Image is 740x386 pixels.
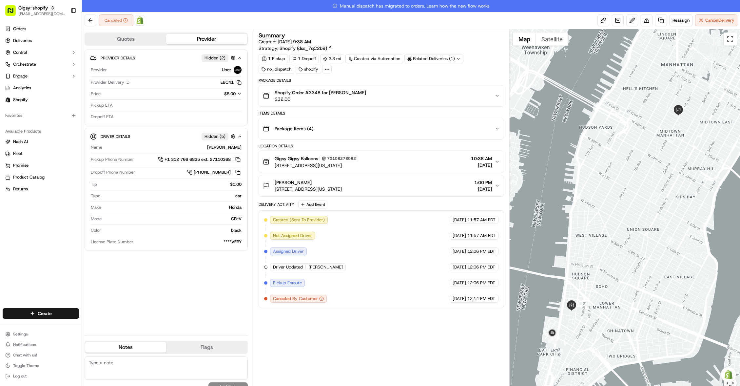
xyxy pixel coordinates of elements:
span: [PERSON_NAME] [308,264,343,270]
span: Provider [91,67,107,73]
button: Gigsy-shopify [18,5,48,11]
span: 11:57 AM EDT [467,233,496,239]
button: Show satellite imagery [536,32,568,46]
span: [STREET_ADDRESS][US_STATE] [275,186,342,192]
span: Control [13,50,27,55]
span: [DATE] [453,296,466,302]
a: Orders [3,24,79,34]
span: Canceled By Customer [273,296,318,302]
button: Gigsy-shopify[EMAIL_ADDRESS][DOMAIN_NAME] [3,3,68,18]
span: Engage [13,73,28,79]
button: Returns [3,184,79,194]
button: Engage [3,71,79,81]
button: Canceled [99,14,133,26]
button: Chat with us! [3,351,79,360]
div: no_dispatch [259,65,294,74]
div: Available Products [3,126,79,137]
span: 12:06 PM EDT [467,280,495,286]
a: Promise [5,162,76,168]
span: 12:14 PM EDT [467,296,495,302]
span: Uber [222,67,231,73]
button: Flags [166,342,247,353]
div: [PERSON_NAME] [105,144,242,150]
span: Not Assigned Driver [273,233,312,239]
span: Shopify Order #3348 for [PERSON_NAME] [275,89,366,96]
button: Control [3,47,79,58]
div: CR-V [105,216,242,222]
span: Driver Details [101,134,130,139]
span: Package Items ( 4 ) [275,125,313,132]
span: Driver Updated [273,264,303,270]
button: Product Catalog [3,172,79,182]
span: Provider Details [101,55,135,61]
button: Notes [85,342,166,353]
a: Shopify [3,95,79,105]
span: [DATE] [474,186,492,192]
span: Log out [13,374,27,379]
span: 1:00 PM [474,179,492,186]
span: [DATE] [471,162,492,168]
button: Hidden (5) [202,132,237,140]
a: Shopify (dss_7qC2b9) [280,45,332,52]
button: [PERSON_NAME][STREET_ADDRESS][US_STATE]1:00 PM[DATE] [259,175,504,196]
button: Package Items (4) [259,118,504,139]
span: [DATE] [453,248,466,254]
span: Created: [259,38,311,45]
span: Dropoff ETA [91,114,114,120]
span: License Plate Number [91,239,133,245]
div: Favorites [3,110,79,121]
span: Cancel Delivery [705,17,734,23]
img: Shopify [136,16,144,24]
span: [DATE] [453,264,466,270]
a: Product Catalog [5,174,76,180]
a: [PHONE_NUMBER] [187,169,242,176]
span: [DATE] [453,280,466,286]
h3: Summary [259,32,285,38]
div: Items Details [259,111,504,116]
span: Pickup ETA [91,102,113,108]
span: Gigsy Gigsy Balloons [275,155,318,162]
span: Fleet [13,151,23,157]
button: [EMAIL_ADDRESS][DOMAIN_NAME] [18,11,65,16]
button: Toggle fullscreen view [724,32,737,46]
span: Make [91,204,101,210]
a: Nash AI [5,139,76,145]
span: Reassign [672,17,690,23]
button: Settings [3,330,79,339]
img: uber-new-logo.jpeg [234,66,242,74]
span: $5.00 [224,91,236,96]
button: EBC41 [221,79,242,85]
span: 11:57 AM EDT [467,217,496,223]
span: $32.00 [275,96,366,102]
span: Chat with us! [13,353,37,358]
span: 72108278082 [327,156,356,161]
a: +1 312 766 6835 ext. 27110368 [158,156,242,163]
span: Model [91,216,103,222]
span: Price [91,91,101,97]
button: Hidden (2) [202,54,237,62]
div: 1 [552,335,560,344]
span: Analytics [13,85,31,91]
a: Created via Automation [345,54,403,63]
span: Color [91,227,101,233]
span: Shopify (dss_7qC2b9) [280,45,327,52]
span: Orders [13,26,26,32]
div: $0.00 [100,182,242,187]
button: $5.00 [184,91,242,97]
span: Returns [13,186,28,192]
button: Promise [3,160,79,171]
div: car [103,193,242,199]
span: Created (Sent To Provider) [273,217,325,223]
button: Show street map [513,32,536,46]
button: Provider DetailsHidden (2) [90,53,242,63]
span: Name [91,144,102,150]
div: Location Details [259,143,504,149]
div: black [104,227,242,233]
a: Shopify [135,15,145,26]
span: Settings [13,332,28,337]
span: Pickup Phone Number [91,157,134,162]
button: Quotes [85,34,166,44]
